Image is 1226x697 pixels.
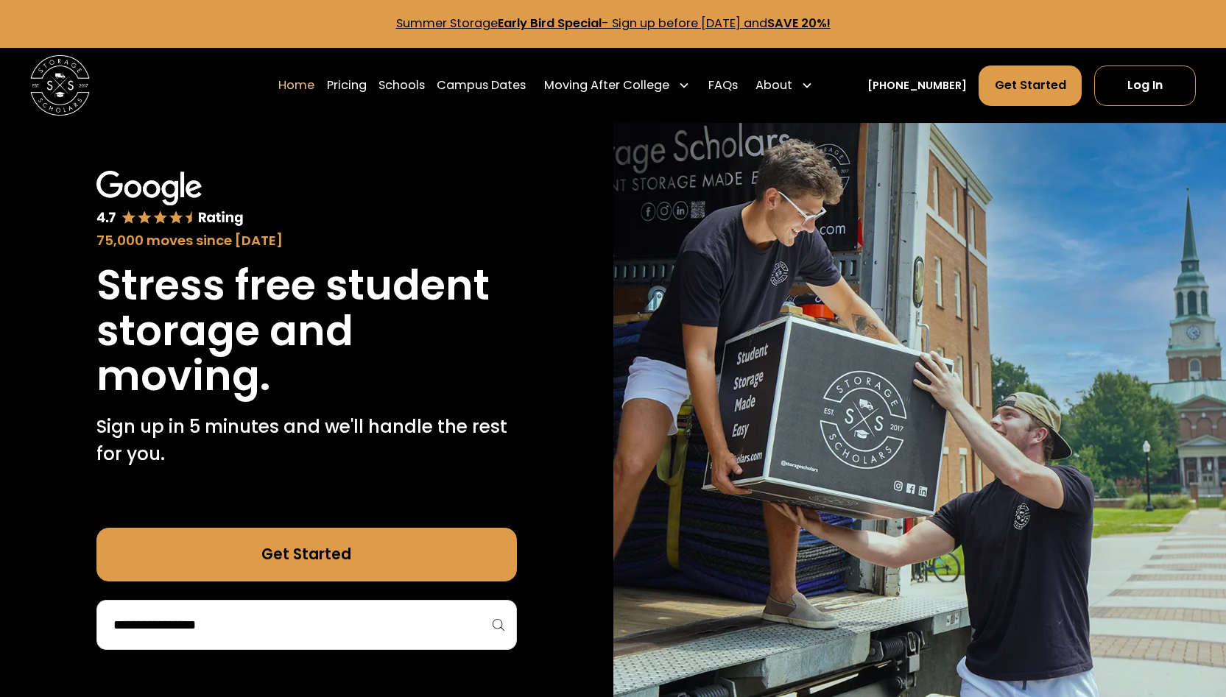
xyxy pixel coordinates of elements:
[538,65,697,107] div: Moving After College
[378,65,425,107] a: Schools
[437,65,526,107] a: Campus Dates
[96,528,517,581] a: Get Started
[96,230,517,251] div: 75,000 moves since [DATE]
[30,55,91,116] img: Storage Scholars main logo
[544,77,669,94] div: Moving After College
[498,15,602,32] strong: Early Bird Special
[327,65,367,107] a: Pricing
[278,65,314,107] a: Home
[755,77,792,94] div: About
[96,414,517,467] p: Sign up in 5 minutes and we'll handle the rest for you.
[30,55,91,116] a: home
[979,66,1082,106] a: Get Started
[867,78,967,93] a: [PHONE_NUMBER]
[396,15,831,32] a: Summer StorageEarly Bird Special- Sign up before [DATE] andSAVE 20%!
[96,171,244,227] img: Google 4.7 star rating
[750,65,820,107] div: About
[708,65,738,107] a: FAQs
[1094,66,1197,106] a: Log In
[767,15,831,32] strong: SAVE 20%!
[96,263,517,399] h1: Stress free student storage and moving.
